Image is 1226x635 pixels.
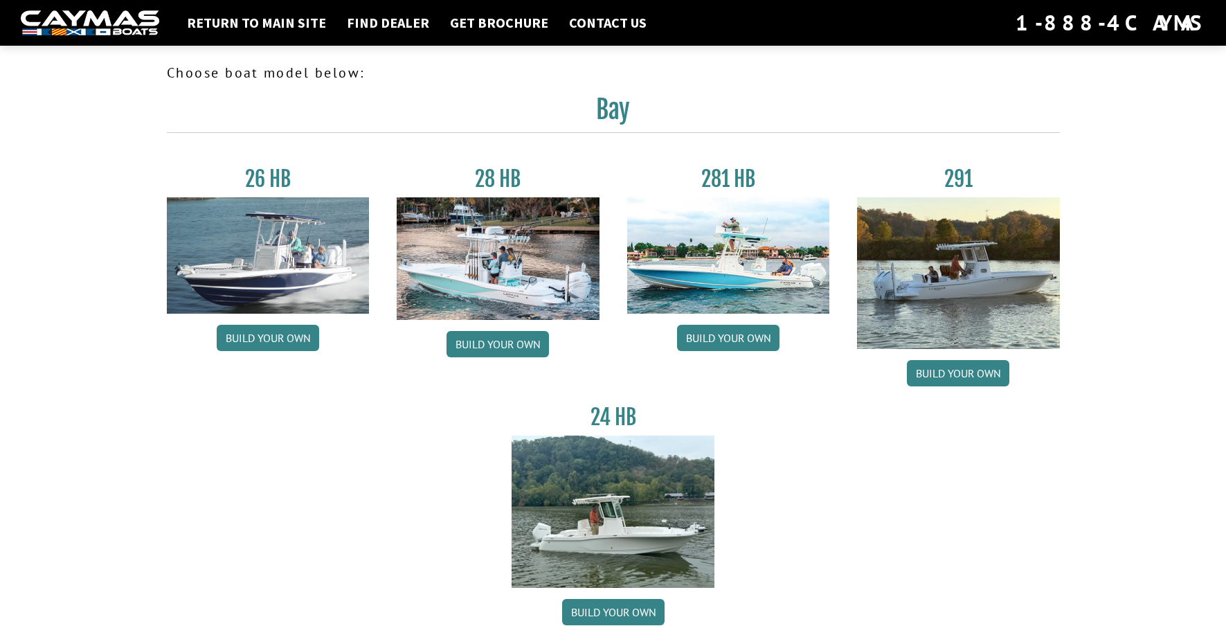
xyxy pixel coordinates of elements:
[21,10,159,36] img: white-logo-c9c8dbefe5ff5ceceb0f0178aa75bf4bb51f6bca0971e226c86eb53dfe498488.png
[397,166,600,192] h3: 28 HB
[340,14,436,32] a: Find Dealer
[397,197,600,320] img: 28_hb_thumbnail_for_caymas_connect.jpg
[1016,8,1205,38] div: 1-888-4CAYMAS
[857,197,1060,349] img: 291_Thumbnail.jpg
[180,14,333,32] a: Return to main site
[447,331,549,357] a: Build your own
[857,166,1060,192] h3: 291
[677,325,779,351] a: Build your own
[167,197,370,314] img: 26_new_photo_resized.jpg
[627,197,830,314] img: 28-hb-twin.jpg
[167,166,370,192] h3: 26 HB
[627,166,830,192] h3: 281 HB
[512,404,714,430] h3: 24 HB
[562,14,653,32] a: Contact Us
[512,436,714,587] img: 24_HB_thumbnail.jpg
[217,325,319,351] a: Build your own
[562,599,665,625] a: Build your own
[167,62,1060,83] p: Choose boat model below:
[167,94,1060,133] h2: Bay
[443,14,555,32] a: Get Brochure
[907,360,1009,386] a: Build your own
